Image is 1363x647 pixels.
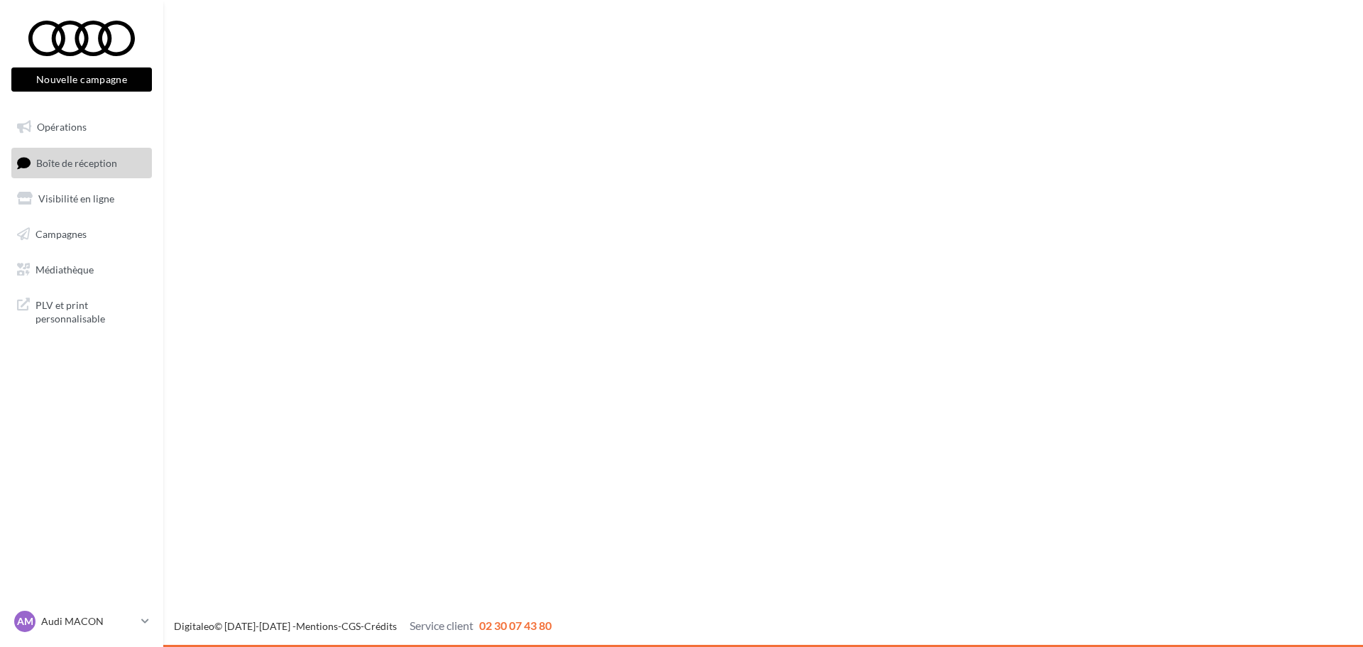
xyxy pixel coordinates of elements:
span: AM [17,614,33,629]
span: Boîte de réception [36,156,117,168]
a: Boîte de réception [9,148,155,178]
span: Opérations [37,121,87,133]
a: Opérations [9,112,155,142]
span: Campagnes [35,228,87,240]
a: AM Audi MACON [11,608,152,635]
a: Médiathèque [9,255,155,285]
a: PLV et print personnalisable [9,290,155,332]
span: © [DATE]-[DATE] - - - [174,620,552,632]
a: CGS [341,620,361,632]
button: Nouvelle campagne [11,67,152,92]
a: Mentions [296,620,338,632]
a: Crédits [364,620,397,632]
span: PLV et print personnalisable [35,295,146,326]
a: Campagnes [9,219,155,249]
p: Audi MACON [41,614,136,629]
span: Visibilité en ligne [38,192,114,205]
span: Service client [410,619,474,632]
a: Visibilité en ligne [9,184,155,214]
span: 02 30 07 43 80 [479,619,552,632]
a: Digitaleo [174,620,214,632]
span: Médiathèque [35,263,94,275]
